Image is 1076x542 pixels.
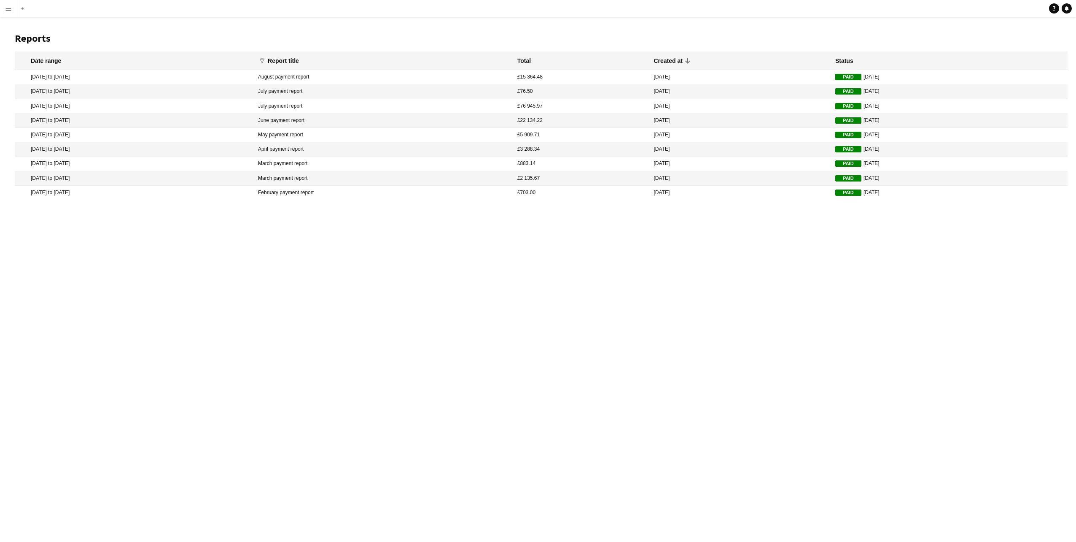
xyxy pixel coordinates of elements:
[15,128,254,142] mat-cell: [DATE] to [DATE]
[268,57,299,65] div: Report title
[513,157,650,171] mat-cell: £883.14
[835,88,861,95] span: Paid
[254,128,513,142] mat-cell: May payment report
[513,99,650,114] mat-cell: £76 945.97
[654,57,682,65] div: Created at
[15,99,254,114] mat-cell: [DATE] to [DATE]
[254,157,513,171] mat-cell: March payment report
[254,99,513,114] mat-cell: July payment report
[254,85,513,99] mat-cell: July payment report
[513,142,650,157] mat-cell: £3 288.34
[831,157,1068,171] mat-cell: [DATE]
[649,128,831,142] mat-cell: [DATE]
[831,85,1068,99] mat-cell: [DATE]
[15,85,254,99] mat-cell: [DATE] to [DATE]
[254,171,513,186] mat-cell: March payment report
[831,171,1068,186] mat-cell: [DATE]
[254,142,513,157] mat-cell: April payment report
[835,103,861,109] span: Paid
[649,70,831,84] mat-cell: [DATE]
[15,114,254,128] mat-cell: [DATE] to [DATE]
[835,160,861,167] span: Paid
[513,128,650,142] mat-cell: £5 909.71
[15,157,254,171] mat-cell: [DATE] to [DATE]
[831,142,1068,157] mat-cell: [DATE]
[15,186,254,200] mat-cell: [DATE] to [DATE]
[31,57,61,65] div: Date range
[649,157,831,171] mat-cell: [DATE]
[831,114,1068,128] mat-cell: [DATE]
[831,99,1068,114] mat-cell: [DATE]
[15,142,254,157] mat-cell: [DATE] to [DATE]
[513,85,650,99] mat-cell: £76.50
[513,114,650,128] mat-cell: £22 134.22
[649,186,831,200] mat-cell: [DATE]
[649,114,831,128] mat-cell: [DATE]
[649,142,831,157] mat-cell: [DATE]
[15,70,254,84] mat-cell: [DATE] to [DATE]
[649,99,831,114] mat-cell: [DATE]
[835,175,861,182] span: Paid
[831,128,1068,142] mat-cell: [DATE]
[513,70,650,84] mat-cell: £15 364.48
[268,57,307,65] div: Report title
[835,57,853,65] div: Status
[15,171,254,186] mat-cell: [DATE] to [DATE]
[831,186,1068,200] mat-cell: [DATE]
[649,171,831,186] mat-cell: [DATE]
[835,190,861,196] span: Paid
[254,70,513,84] mat-cell: August payment report
[254,186,513,200] mat-cell: February payment report
[513,186,650,200] mat-cell: £703.00
[831,70,1068,84] mat-cell: [DATE]
[517,57,531,65] div: Total
[835,146,861,152] span: Paid
[654,57,690,65] div: Created at
[254,114,513,128] mat-cell: June payment report
[15,32,1068,45] h1: Reports
[835,132,861,138] span: Paid
[835,117,861,124] span: Paid
[835,74,861,80] span: Paid
[649,85,831,99] mat-cell: [DATE]
[513,171,650,186] mat-cell: £2 135.67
